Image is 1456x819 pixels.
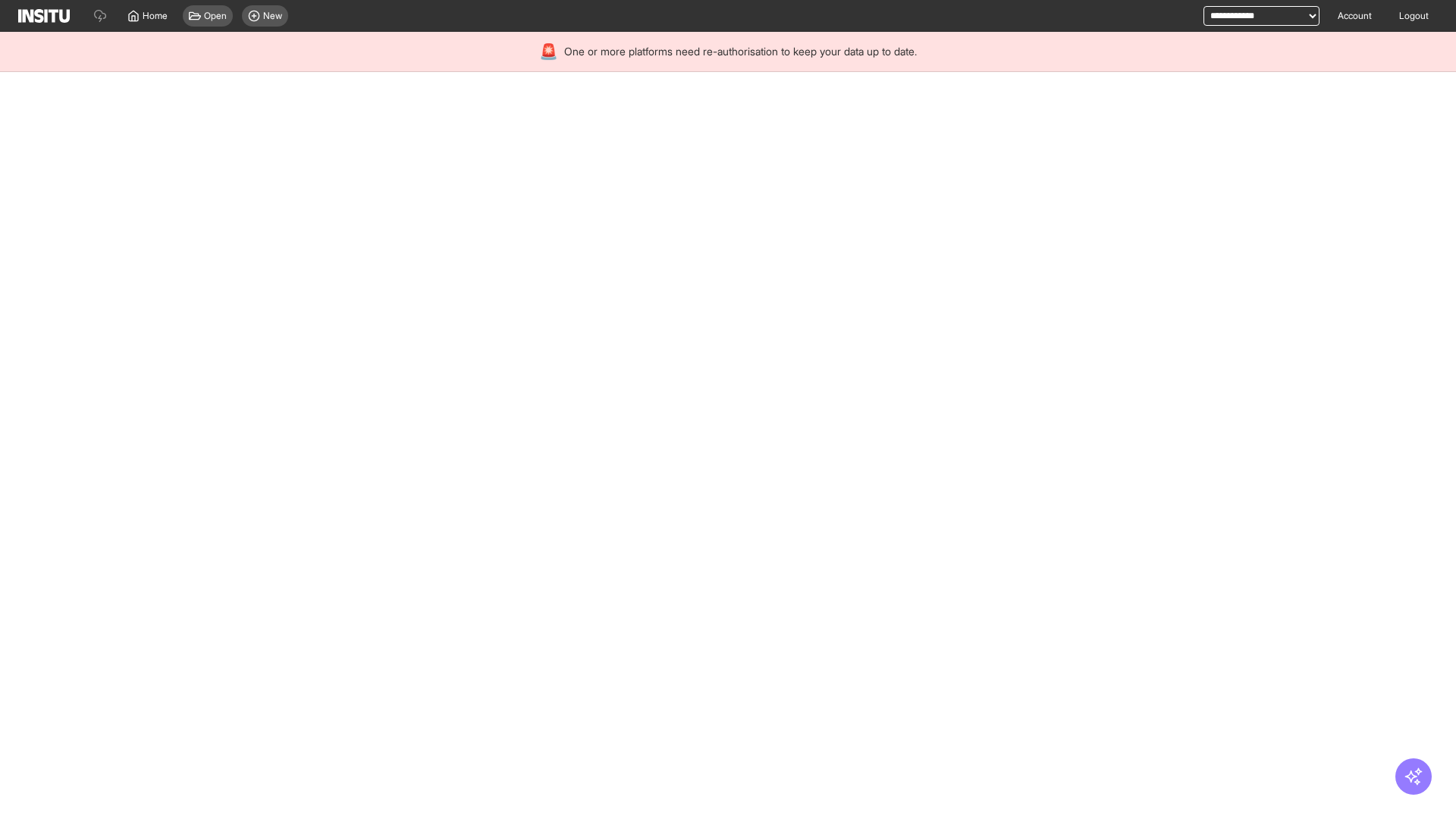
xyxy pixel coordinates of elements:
[18,9,70,23] img: Logo
[143,10,168,22] span: Home
[539,41,558,62] div: 🚨
[564,44,917,59] span: One or more platforms need re-authorisation to keep your data up to date.
[204,10,227,22] span: Open
[263,10,282,22] span: New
